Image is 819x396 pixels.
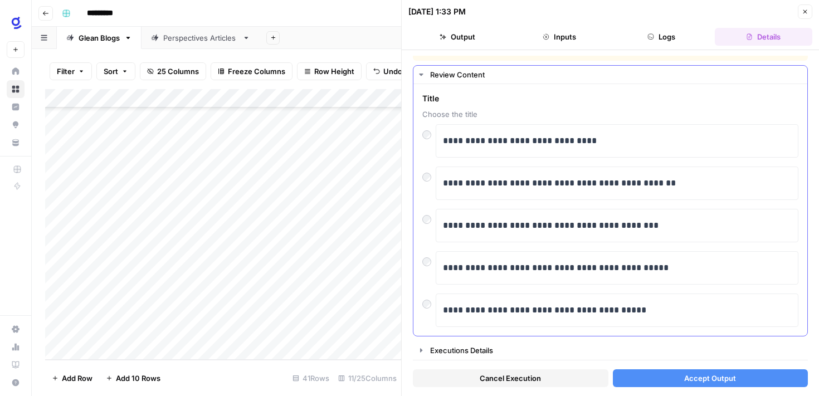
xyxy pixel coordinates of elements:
[163,32,238,43] div: Perspectives Articles
[7,338,25,356] a: Usage
[366,62,409,80] button: Undo
[715,28,812,46] button: Details
[422,93,798,104] span: Title
[413,84,807,336] div: Review Content
[96,62,135,80] button: Sort
[7,98,25,116] a: Insights
[140,62,206,80] button: 25 Columns
[50,62,92,80] button: Filter
[7,374,25,392] button: Help + Support
[430,345,801,356] div: Executions Details
[314,66,354,77] span: Row Height
[57,66,75,77] span: Filter
[613,369,808,387] button: Accept Output
[7,356,25,374] a: Learning Hub
[413,341,807,359] button: Executions Details
[430,69,801,80] div: Review Content
[62,373,92,384] span: Add Row
[142,27,260,49] a: Perspectives Articles
[413,369,608,387] button: Cancel Execution
[408,6,466,17] div: [DATE] 1:33 PM
[7,9,25,37] button: Workspace: Glean SEO Ops
[480,373,541,384] span: Cancel Execution
[422,109,798,120] span: Choose the title
[408,28,506,46] button: Output
[211,62,292,80] button: Freeze Columns
[510,28,608,46] button: Inputs
[7,134,25,151] a: Your Data
[99,369,167,387] button: Add 10 Rows
[297,62,362,80] button: Row Height
[7,62,25,80] a: Home
[79,32,120,43] div: Glean Blogs
[104,66,118,77] span: Sort
[288,369,334,387] div: 41 Rows
[334,369,401,387] div: 11/25 Columns
[116,373,160,384] span: Add 10 Rows
[7,320,25,338] a: Settings
[228,66,285,77] span: Freeze Columns
[57,27,142,49] a: Glean Blogs
[45,369,99,387] button: Add Row
[157,66,199,77] span: 25 Columns
[7,13,27,33] img: Glean SEO Ops Logo
[413,66,807,84] button: Review Content
[684,373,736,384] span: Accept Output
[7,116,25,134] a: Opportunities
[7,80,25,98] a: Browse
[383,66,402,77] span: Undo
[613,28,710,46] button: Logs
